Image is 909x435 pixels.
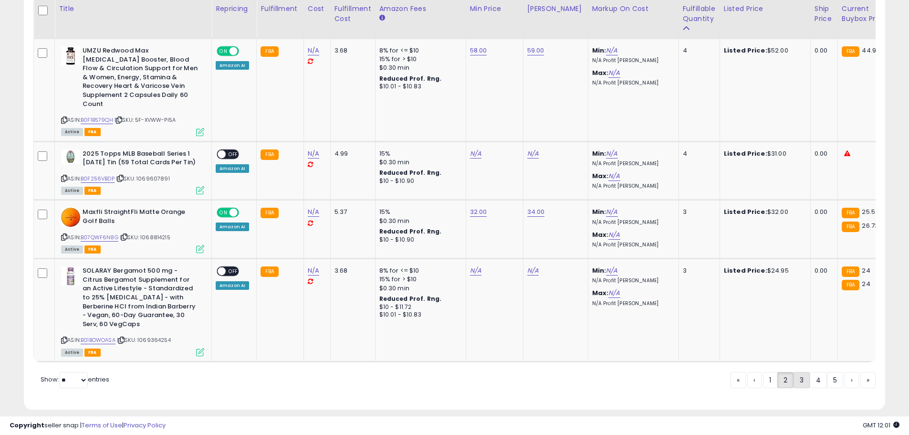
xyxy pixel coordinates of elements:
div: Amazon AI [216,281,249,290]
a: N/A [470,266,481,276]
div: $10 - $11.72 [379,303,459,311]
a: B0F256VBDP [81,175,115,183]
div: Min Price [470,4,519,14]
span: FBA [84,349,101,357]
span: » [867,375,869,385]
p: N/A Profit [PERSON_NAME] [592,80,671,86]
div: Ship Price [815,4,834,24]
b: Reduced Prof. Rng. [379,295,442,303]
div: 15% for > $10 [379,55,459,64]
b: Reduced Prof. Rng. [379,227,442,235]
a: 5 [827,372,843,388]
img: 41Eszivuh7L._SL40_.jpg [61,46,80,65]
div: 4 [683,149,712,158]
span: All listings currently available for purchase on Amazon [61,245,83,254]
span: « [737,375,740,385]
span: ‹ [753,375,755,385]
a: N/A [606,266,617,276]
span: ON [218,47,230,55]
div: $0.30 min [379,217,459,225]
div: 3.68 [334,46,368,55]
small: FBA [261,208,278,218]
div: $10 - $10.90 [379,236,459,244]
span: 44.99 [862,46,880,55]
div: Fulfillment Cost [334,4,371,24]
b: Maxfli StraightFli Matte Orange Golf Balls [83,208,199,228]
small: Amazon Fees. [379,14,385,22]
span: 2025-08-15 12:01 GMT [863,421,899,430]
small: FBA [842,222,859,232]
div: Amazon Fees [379,4,462,14]
a: N/A [527,149,539,159]
a: N/A [606,46,617,55]
small: FBA [842,208,859,218]
span: All listings currently available for purchase on Amazon [61,128,83,136]
span: OFF [226,267,241,276]
b: Reduced Prof. Rng. [379,74,442,83]
span: All listings currently available for purchase on Amazon [61,349,83,357]
div: 8% for <= $10 [379,46,459,55]
div: Amazon AI [216,61,249,70]
span: | SKU: 1069364254 [117,336,171,344]
a: 4 [810,372,827,388]
div: $10 - $10.90 [379,177,459,185]
p: N/A Profit [PERSON_NAME] [592,57,671,64]
div: ASIN: [61,149,204,194]
span: 26.73 [862,221,878,230]
span: 24 [862,266,870,275]
b: Max: [592,230,609,239]
div: Repricing [216,4,252,14]
a: N/A [527,266,539,276]
div: $0.30 min [379,158,459,167]
a: 1 [763,372,777,388]
b: 2025 Topps MLB Baseball Series 1 [DATE] Tin (59 Total Cards Per Tin) [83,149,199,170]
span: 25.5 [862,207,875,216]
small: FBA [261,46,278,57]
small: FBA [261,266,278,277]
div: Listed Price [724,4,806,14]
div: seller snap | | [10,421,166,430]
div: $24.95 [724,266,803,275]
a: 58.00 [470,46,487,55]
b: Max: [592,171,609,180]
b: Reduced Prof. Rng. [379,169,442,177]
div: ASIN: [61,266,204,355]
div: Fulfillable Quantity [683,4,716,24]
a: N/A [308,46,319,55]
div: ASIN: [61,208,204,252]
div: $32.00 [724,208,803,216]
div: $52.00 [724,46,803,55]
a: B01BOWOASA [81,336,115,344]
b: Listed Price: [724,266,767,275]
p: N/A Profit [PERSON_NAME] [592,183,671,190]
span: Show: entries [41,375,109,384]
b: Min: [592,149,606,158]
small: FBA [842,266,859,277]
p: N/A Profit [PERSON_NAME] [592,160,671,167]
p: N/A Profit [PERSON_NAME] [592,277,671,284]
div: 0.00 [815,208,830,216]
a: N/A [608,230,620,240]
a: 34.00 [527,207,545,217]
div: 4.99 [334,149,368,158]
div: 0.00 [815,46,830,55]
p: N/A Profit [PERSON_NAME] [592,242,671,248]
a: 59.00 [527,46,544,55]
b: Listed Price: [724,46,767,55]
p: N/A Profit [PERSON_NAME] [592,219,671,226]
strong: Copyright [10,421,44,430]
b: Min: [592,46,606,55]
small: FBA [842,280,859,290]
a: N/A [608,68,620,78]
span: All listings currently available for purchase on Amazon [61,187,83,195]
div: $10.01 - $10.83 [379,83,459,91]
div: 15% [379,208,459,216]
div: Amazon AI [216,223,249,231]
span: FBA [84,128,101,136]
span: FBA [84,245,101,254]
div: Cost [308,4,326,14]
a: 2 [777,372,794,388]
div: 8% for <= $10 [379,266,459,275]
small: FBA [842,46,859,57]
div: 3.68 [334,266,368,275]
